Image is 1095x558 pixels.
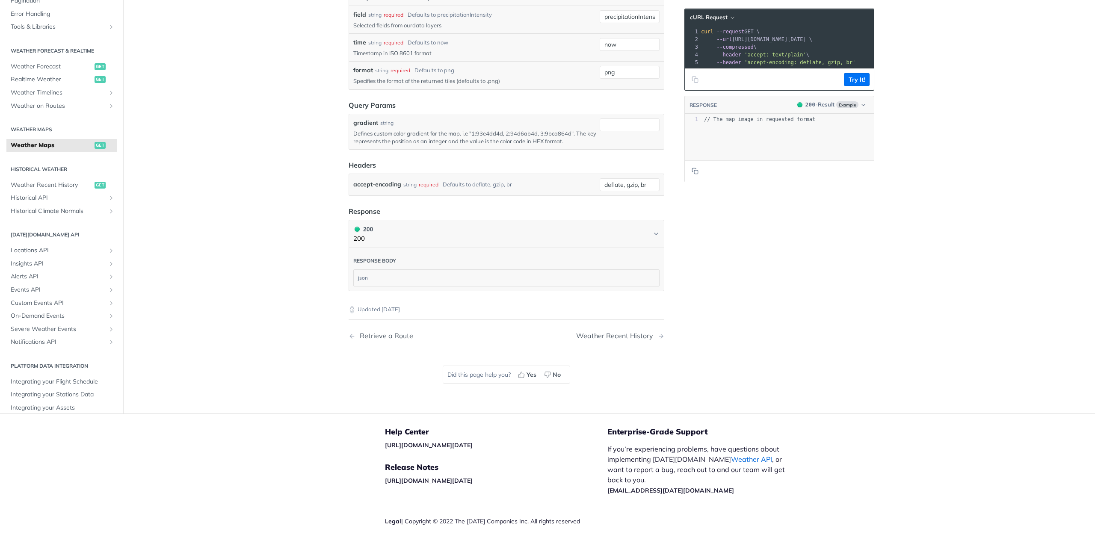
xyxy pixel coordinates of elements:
[354,270,659,286] div: json
[414,66,454,75] div: Defaults to png
[6,73,117,86] a: Realtime Weatherget
[95,182,106,189] span: get
[11,181,92,189] span: Weather Recent History
[689,165,701,177] button: Copy to clipboard
[385,517,401,525] a: Legal
[6,231,117,239] h2: [DATE][DOMAIN_NAME] API
[368,39,382,47] div: string
[701,52,809,58] span: \
[701,29,760,35] span: GET \
[353,38,366,47] label: time
[6,336,117,348] a: Notifications APIShow subpages for Notifications API
[108,24,115,30] button: Show subpages for Tools & Libraries
[108,286,115,293] button: Show subpages for Events API
[353,130,596,145] p: Defines custom color gradient for the map. i.e "1:93e4dd4d, 2:94d6ab4d, 3:9bca864d". The key repr...
[108,274,115,280] button: Show subpages for Alerts API
[108,313,115,319] button: Show subpages for On-Demand Events
[355,332,413,340] div: Retrieve a Route
[6,271,117,283] a: Alerts APIShow subpages for Alerts API
[11,338,106,346] span: Notifications API
[385,427,607,437] h5: Help Center
[349,248,664,291] div: 200 200200
[95,142,106,149] span: get
[385,477,473,484] a: [URL][DOMAIN_NAME][DATE]
[353,234,373,244] p: 200
[744,59,855,65] span: 'accept-encoding: deflate, gzip, br'
[403,178,417,191] div: string
[6,257,117,270] a: Insights APIShow subpages for Insights API
[443,366,570,384] div: Did this page help you?
[6,205,117,218] a: Historical Climate NormalsShow subpages for Historical Climate Normals
[6,297,117,310] a: Custom Events APIShow subpages for Custom Events API
[353,224,660,244] button: 200 200200
[716,29,744,35] span: --request
[11,102,106,110] span: Weather on Routes
[6,60,117,73] a: Weather Forecastget
[685,51,699,59] div: 4
[349,305,664,314] p: Updated [DATE]
[108,326,115,333] button: Show subpages for Severe Weather Events
[11,299,106,307] span: Custom Events API
[607,427,808,437] h5: Enterprise-Grade Support
[805,100,835,109] div: - Result
[108,339,115,345] button: Show subpages for Notifications API
[515,368,541,381] button: Yes
[11,75,92,84] span: Realtime Weather
[716,44,754,50] span: --compressed
[576,332,664,340] a: Next Page: Weather Recent History
[6,310,117,322] a: On-Demand EventsShow subpages for On-Demand Events
[384,11,403,19] div: required
[11,246,106,255] span: Locations API
[701,36,812,42] span: [URL][DOMAIN_NAME][DATE] \
[689,101,717,109] button: RESPONSE
[6,402,117,414] a: Integrating your Assets
[844,73,870,86] button: Try It!
[6,179,117,192] a: Weather Recent Historyget
[6,165,117,173] h2: Historical Weather
[108,195,115,201] button: Show subpages for Historical API
[527,370,536,379] span: Yes
[11,391,115,399] span: Integrating your Stations Data
[6,389,117,402] a: Integrating your Stations Data
[353,257,396,264] div: Response body
[408,11,492,19] div: Defaults to precipitationIntensity
[653,230,660,237] svg: Chevron
[797,102,802,107] span: 200
[6,244,117,257] a: Locations APIShow subpages for Locations API
[443,178,512,191] div: Defaults to deflate, gzip, br
[701,29,713,35] span: curl
[385,462,607,472] h5: Release Notes
[353,118,378,127] label: gradient
[701,44,757,50] span: \
[353,178,401,191] label: accept-encoding
[11,23,106,31] span: Tools & Libraries
[731,455,772,464] a: Weather API
[355,227,360,232] span: 200
[689,73,701,86] button: Copy to clipboard
[607,487,734,494] a: [EMAIL_ADDRESS][DATE][DOMAIN_NAME]
[391,67,410,74] div: required
[419,178,438,191] div: required
[108,247,115,254] button: Show subpages for Locations API
[685,59,699,66] div: 5
[607,444,794,495] p: If you’re experiencing problems, have questions about implementing [DATE][DOMAIN_NAME] , or want ...
[11,273,106,281] span: Alerts API
[353,66,373,75] label: format
[716,36,732,42] span: --url
[108,89,115,96] button: Show subpages for Weather Timelines
[685,116,698,123] div: 1
[6,139,117,152] a: Weather Mapsget
[805,101,815,108] span: 200
[6,362,117,370] h2: Platform DATA integration
[385,517,607,526] div: | Copyright © 2022 The [DATE] Companies Inc. All rights reserved
[408,38,448,47] div: Defaults to now
[6,323,117,336] a: Severe Weather EventsShow subpages for Severe Weather Events
[11,312,106,320] span: On-Demand Events
[704,116,815,122] span: // The map image in requested format
[690,14,728,21] span: cURL Request
[6,192,117,204] a: Historical APIShow subpages for Historical API
[108,103,115,109] button: Show subpages for Weather on Routes
[368,11,382,19] div: string
[385,441,473,449] a: [URL][DOMAIN_NAME][DATE]
[11,207,106,216] span: Historical Climate Normals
